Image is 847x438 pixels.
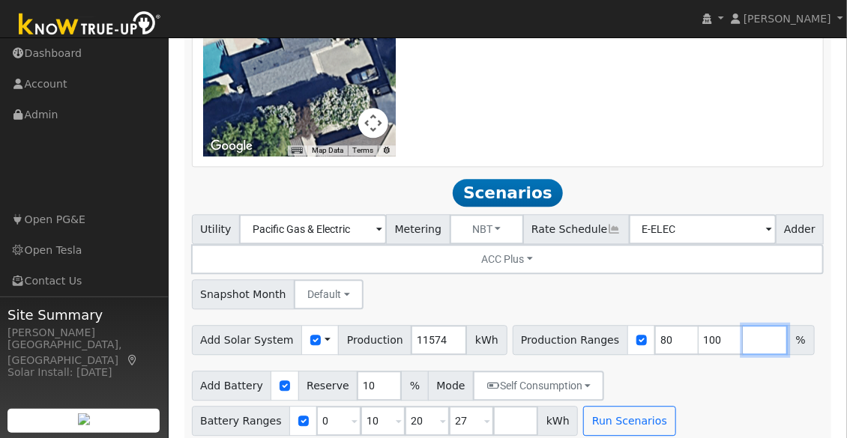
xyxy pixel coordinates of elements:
button: Map Data [312,145,343,156]
img: Google [207,136,256,156]
span: Rate Schedule [523,214,630,244]
a: Terms [352,146,373,154]
a: Map [126,354,139,366]
span: Add Solar System [192,325,303,355]
img: Know True-Up [11,8,169,42]
button: Map camera controls [358,108,388,138]
span: [PERSON_NAME] [744,13,831,25]
button: NBT [450,214,524,244]
button: Run Scenarios [583,406,675,436]
a: Report errors in the road map or imagery to Google [382,146,391,154]
div: [GEOGRAPHIC_DATA], [GEOGRAPHIC_DATA] [7,337,160,368]
span: Snapshot Month [192,279,295,309]
span: Metering [386,214,450,244]
input: Select a Rate Schedule [629,214,777,244]
div: Solar Install: [DATE] [7,365,160,380]
span: Production [338,325,412,355]
button: Keyboard shortcuts [292,145,302,156]
span: % [787,325,814,355]
span: Scenarios [453,179,563,207]
span: Battery Ranges [192,406,291,436]
span: kWh [466,325,507,355]
span: Adder [776,214,825,244]
span: Mode [428,371,474,401]
a: Open this area in Google Maps (opens a new window) [207,136,256,156]
button: ACC Plus [191,244,825,274]
span: % [401,371,428,401]
span: Production Ranges [513,325,628,355]
span: Site Summary [7,305,160,325]
div: [PERSON_NAME] [7,325,160,341]
span: Reserve [298,371,358,401]
span: Add Battery [192,371,272,401]
button: Self Consumption [473,371,604,401]
span: Utility [192,214,241,244]
img: retrieve [78,413,90,425]
button: Default [294,279,364,309]
span: kWh [537,406,578,436]
input: Select a Utility [239,214,387,244]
